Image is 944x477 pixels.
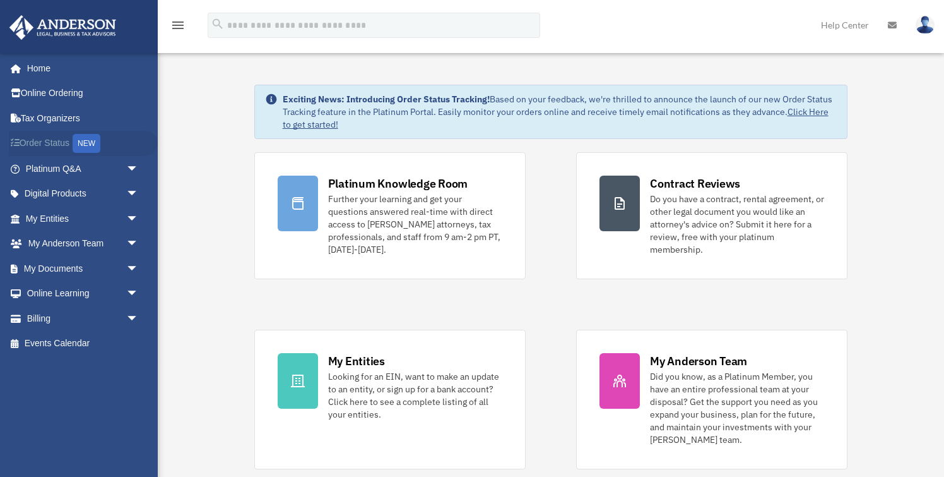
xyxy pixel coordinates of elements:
div: My Anderson Team [650,353,747,369]
a: Tax Organizers [9,106,158,131]
a: Billingarrow_drop_down [9,306,158,331]
span: arrow_drop_down [126,306,151,332]
span: arrow_drop_down [126,156,151,182]
img: User Pic [916,16,935,34]
a: Online Learningarrow_drop_down [9,281,158,306]
a: Online Ordering [9,81,158,106]
div: Platinum Knowledge Room [328,176,468,191]
a: menu [170,22,186,33]
a: Order StatusNEW [9,131,158,157]
a: Events Calendar [9,331,158,356]
div: Do you have a contract, rental agreement, or other legal document you would like an attorney's ad... [650,193,824,256]
span: arrow_drop_down [126,181,151,207]
div: Looking for an EIN, want to make an update to an entity, or sign up for a bank account? Click her... [328,370,502,421]
a: My Entitiesarrow_drop_down [9,206,158,231]
a: My Documentsarrow_drop_down [9,256,158,281]
a: My Anderson Teamarrow_drop_down [9,231,158,257]
div: Contract Reviews [650,176,740,191]
a: Home [9,56,151,81]
span: arrow_drop_down [126,281,151,307]
div: NEW [73,134,100,153]
div: Did you know, as a Platinum Member, you have an entire professional team at your disposal? Get th... [650,370,824,446]
a: Platinum Knowledge Room Further your learning and get your questions answered real-time with dire... [254,152,526,279]
a: Click Here to get started! [283,106,829,130]
a: My Anderson Team Did you know, as a Platinum Member, you have an entire professional team at your... [576,330,847,469]
i: search [211,17,225,31]
span: arrow_drop_down [126,256,151,282]
span: arrow_drop_down [126,231,151,257]
a: Digital Productsarrow_drop_down [9,181,158,207]
span: arrow_drop_down [126,206,151,232]
div: Based on your feedback, we're thrilled to announce the launch of our new Order Status Tracking fe... [283,93,837,131]
strong: Exciting News: Introducing Order Status Tracking! [283,94,490,105]
div: Further your learning and get your questions answered real-time with direct access to [PERSON_NAM... [328,193,502,256]
a: Contract Reviews Do you have a contract, rental agreement, or other legal document you would like... [576,152,847,279]
a: Platinum Q&Aarrow_drop_down [9,156,158,181]
i: menu [170,18,186,33]
a: My Entities Looking for an EIN, want to make an update to an entity, or sign up for a bank accoun... [254,330,526,469]
img: Anderson Advisors Platinum Portal [6,15,120,40]
div: My Entities [328,353,385,369]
